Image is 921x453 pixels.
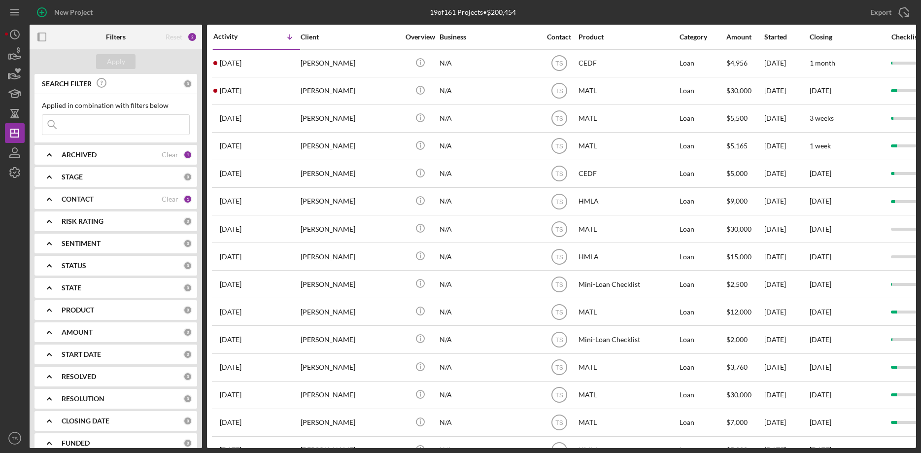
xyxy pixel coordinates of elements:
div: CEDF [579,161,677,187]
text: TS [555,392,563,399]
div: N/A [440,354,538,381]
div: Loan [680,161,725,187]
b: Filters [106,33,126,41]
text: TS [555,337,563,344]
b: SENTIMENT [62,240,101,247]
text: TS [555,419,563,426]
div: MATL [579,216,677,242]
div: N/A [440,216,538,242]
div: N/A [440,382,538,408]
div: Export [870,2,891,22]
b: RISK RATING [62,217,103,225]
div: Loan [680,382,725,408]
div: N/A [440,161,538,187]
button: TS [5,428,25,448]
time: [DATE] [810,169,831,177]
div: Loan [680,244,725,270]
time: [DATE] [810,363,831,371]
div: Business [440,33,538,41]
div: Activity [213,33,257,40]
div: Client [301,33,399,41]
div: Loan [680,105,725,132]
time: [DATE] [810,418,831,426]
div: $30,000 [726,78,763,104]
div: Loan [680,271,725,297]
div: Loan [680,50,725,76]
div: Loan [680,78,725,104]
div: [PERSON_NAME] [301,299,399,325]
time: 2025-08-14 15:31 [220,142,241,150]
time: 2025-07-21 18:06 [220,336,241,344]
b: CLOSING DATE [62,417,109,425]
time: 2025-07-31 18:14 [220,197,241,205]
div: [PERSON_NAME] [301,50,399,76]
div: Contact [541,33,578,41]
div: [DATE] [764,326,809,352]
b: START DATE [62,350,101,358]
div: $30,000 [726,382,763,408]
time: 2025-07-18 04:37 [220,363,241,371]
div: N/A [440,50,538,76]
text: TS [555,309,563,315]
div: 0 [183,372,192,381]
div: MATL [579,78,677,104]
div: MATL [579,133,677,159]
div: [DATE] [764,161,809,187]
text: TS [555,115,563,122]
div: [DATE] [764,299,809,325]
div: [DATE] [764,271,809,297]
div: 0 [183,217,192,226]
text: TS [555,226,563,233]
b: CONTACT [62,195,94,203]
div: MATL [579,410,677,436]
div: 0 [183,417,192,425]
div: [DATE] [764,410,809,436]
b: SEARCH FILTER [42,80,92,88]
div: Loan [680,188,725,214]
button: Export [860,2,916,22]
div: Loan [680,216,725,242]
div: Clear [162,151,178,159]
div: Clear [162,195,178,203]
div: $30,000 [726,216,763,242]
time: 2025-07-25 23:12 [220,253,241,261]
button: New Project [30,2,102,22]
div: Loan [680,299,725,325]
div: Apply [107,54,125,69]
div: $2,000 [726,326,763,352]
div: MATL [579,299,677,325]
div: Loan [680,410,725,436]
time: 2025-08-21 19:31 [220,114,241,122]
div: Mini-Loan Checklist [579,326,677,352]
b: RESOLVED [62,373,96,381]
div: Started [764,33,809,41]
div: MATL [579,105,677,132]
time: 2025-07-22 14:14 [220,308,241,316]
div: [DATE] [764,244,809,270]
div: N/A [440,271,538,297]
div: $7,000 [726,410,763,436]
b: AMOUNT [62,328,93,336]
time: 2025-07-28 23:39 [220,225,241,233]
text: TS [555,88,563,95]
text: TS [12,436,18,441]
div: [PERSON_NAME] [301,354,399,381]
div: N/A [440,299,538,325]
div: [DATE] [764,78,809,104]
div: Loan [680,133,725,159]
div: 0 [183,306,192,314]
time: 2025-08-04 23:25 [220,170,241,177]
div: Reset [166,33,182,41]
time: 2025-07-03 11:26 [220,418,241,426]
div: [DATE] [764,188,809,214]
div: [PERSON_NAME] [301,244,399,270]
div: [PERSON_NAME] [301,410,399,436]
div: N/A [440,244,538,270]
time: [DATE] [810,308,831,316]
text: TS [555,60,563,67]
div: 0 [183,328,192,337]
b: ARCHIVED [62,151,97,159]
text: TS [555,171,563,177]
div: 0 [183,283,192,292]
div: HMLA [579,188,677,214]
